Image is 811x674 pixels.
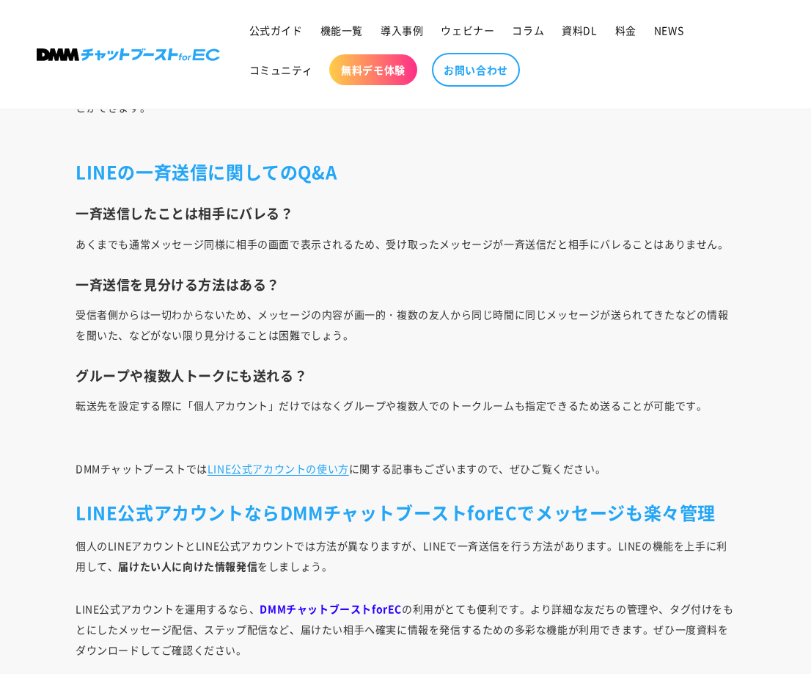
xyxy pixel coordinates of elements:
a: コミュニティ [241,54,323,85]
a: お問い合わせ [432,53,520,87]
span: コラム [512,23,544,37]
span: NEWS [654,23,683,37]
span: 無料デモ体験 [341,63,405,76]
a: コラム [503,15,553,46]
span: ウェビナー [441,23,494,37]
a: 料金 [606,15,645,46]
span: 料金 [615,23,636,37]
p: 受信者側からは一切わからないため、メッセージの内容が画一的・複数の友人から同じ時間に同じメッセージが送られてきたなどの情報を聞いた、などがない限り見分けることは困難でしょう。 [76,304,735,345]
img: 株式会社DMM Boost [37,48,220,61]
h3: グループや複数人トークにも送れる？ [76,367,735,384]
h3: 一斉送信したことは相手にバレる？ [76,205,735,222]
a: 導入事例 [372,15,432,46]
p: 転送先を設定する際に「個人アカウント」だけではなくグループや複数人でのトークルームも指定できるため送ることが可能です。 [76,395,735,436]
a: 資料DL [553,15,606,46]
span: 公式ガイド [249,23,303,37]
h2: LINE公式アカウントならDMMチャットブーストforECでメッセージも楽々管理 [76,501,735,523]
b: DMMチャットブーストforEC [260,601,402,616]
a: 無料デモ体験 [329,54,417,85]
a: NEWS [645,15,692,46]
span: お問い合わせ [444,63,508,76]
a: 機能一覧 [312,15,372,46]
h3: 一斉送信を見分ける方法はある？ [76,276,735,293]
a: LINE公式アカウントの使い方 [208,461,349,476]
a: ウェビナー [432,15,503,46]
h2: LINEの一斉送信に関してのQ&A [76,160,735,183]
span: 機能一覧 [320,23,363,37]
span: 導入事例 [381,23,423,37]
p: LINE公式アカウントを運用するなら、 の利用がとても便利です。より詳細な友だちの管理や、タグ付けをもとにしたメッセージ配信、ステップ配信など、届けたい相手へ確実に情報を発信するための多彩な機能... [76,598,735,660]
p: DMMチャットブーストでは に関する記事もございますので、ぜひご覧ください。 [76,458,735,479]
p: あくまでも通常メッセージ同様に相手の画面で表示されるため、受け取ったメッセージが一斉送信だと相手にバレることはありません。 [76,233,735,254]
b: 届けたい人に向けた情報発信 [118,559,257,573]
span: コミュニティ [249,63,314,76]
span: 資料DL [562,23,597,37]
p: 個人のLINEアカウントとLINE公式アカウントでは方法が異なりますが、LINEで一斉送信を行う方法があります。LINEの機能を上手に利用して、 をしましょう。 [76,535,735,576]
a: 公式ガイド [241,15,312,46]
